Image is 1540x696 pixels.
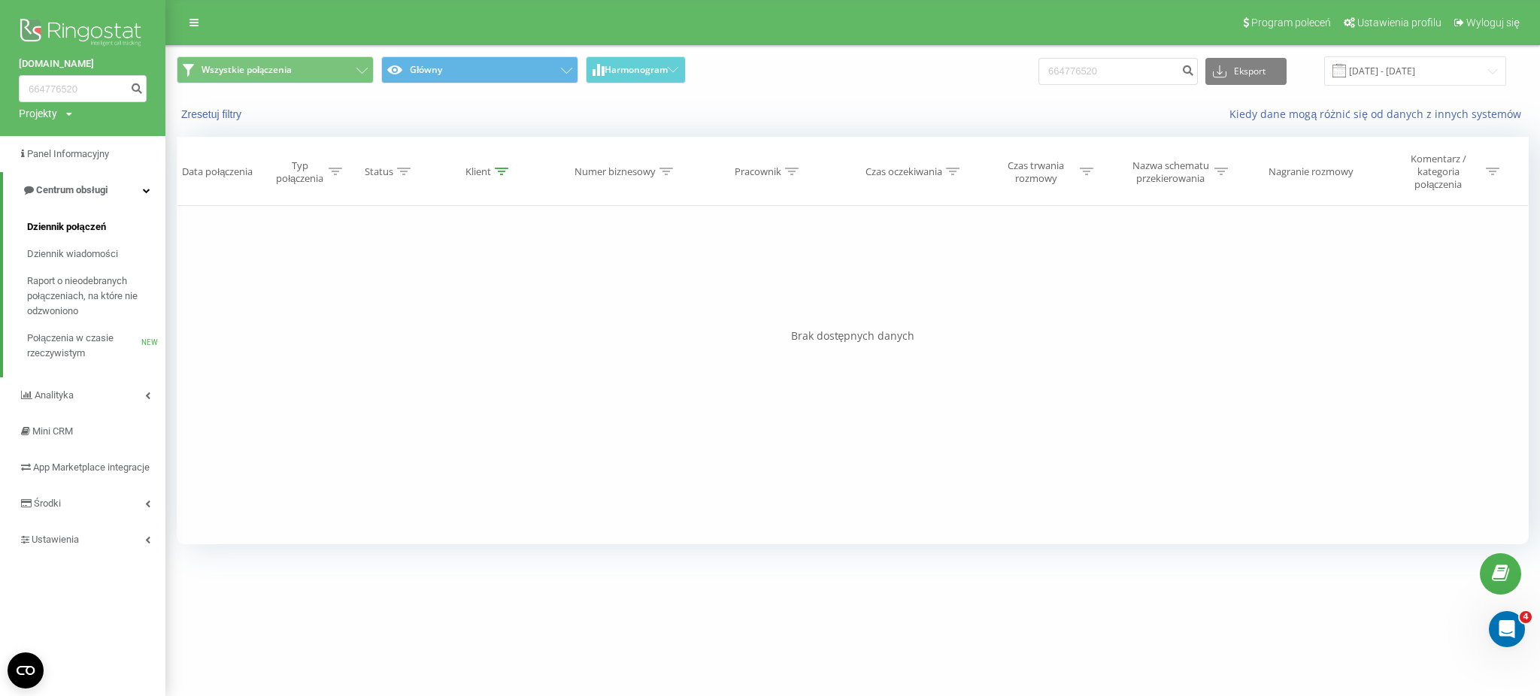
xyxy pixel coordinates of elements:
div: Pracownik [735,165,781,178]
div: Komentarz / kategoria połączenia [1394,153,1482,191]
a: Raport o nieodebranych połączeniach, na które nie odzwoniono [27,268,165,325]
span: Harmonogram [605,65,668,75]
span: Połączenia w czasie rzeczywistym [27,331,141,361]
input: Wyszukiwanie według numeru [1038,58,1198,85]
a: Centrum obsługi [3,172,165,208]
span: Ustawienia [32,534,79,545]
span: Centrum obsługi [36,184,108,195]
span: Mini CRM [32,425,73,437]
div: Brak dostępnych danych [177,328,1529,343]
button: Zresetuj filtry [177,107,249,121]
div: Typ połączenia [275,159,325,185]
span: Środki [34,498,61,509]
span: Raport o nieodebranych połączeniach, na które nie odzwoniono [27,274,158,319]
span: Wszystkie połączenia [202,64,292,76]
span: Dziennik połączeń [27,219,106,235]
a: [DOMAIN_NAME] [19,56,147,71]
a: Dziennik połączeń [27,213,165,241]
div: Klient [465,165,491,178]
a: Połączenia w czasie rzeczywistymNEW [27,325,165,367]
span: 4 [1520,611,1532,623]
span: Program poleceń [1251,17,1331,29]
button: Open CMP widget [8,652,44,688]
button: Eksport [1205,58,1287,85]
span: Wyloguj się [1466,17,1520,29]
span: Analityka [35,389,74,401]
span: App Marketplace integracje [33,461,150,473]
div: Nagranie rozmowy [1269,165,1354,178]
div: Projekty [19,106,57,121]
span: Panel Informacyjny [27,148,109,159]
span: Ustawienia profilu [1357,17,1441,29]
div: Status [365,165,393,178]
a: Dziennik wiadomości [27,241,165,268]
div: Nazwa schematu przekierowania [1130,159,1211,185]
button: Harmonogram [586,56,686,83]
a: Kiedy dane mogą różnić się od danych z innych systemów [1229,107,1529,121]
span: Dziennik wiadomości [27,247,118,262]
div: Czas trwania rozmowy [996,159,1076,185]
img: Ringostat logo [19,15,147,53]
button: Główny [381,56,578,83]
iframe: Intercom live chat [1489,611,1525,647]
div: Numer biznesowy [574,165,656,178]
div: Czas oczekiwania [865,165,942,178]
div: Data połączenia [182,165,253,178]
input: Wyszukiwanie według numeru [19,75,147,102]
button: Wszystkie połączenia [177,56,374,83]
